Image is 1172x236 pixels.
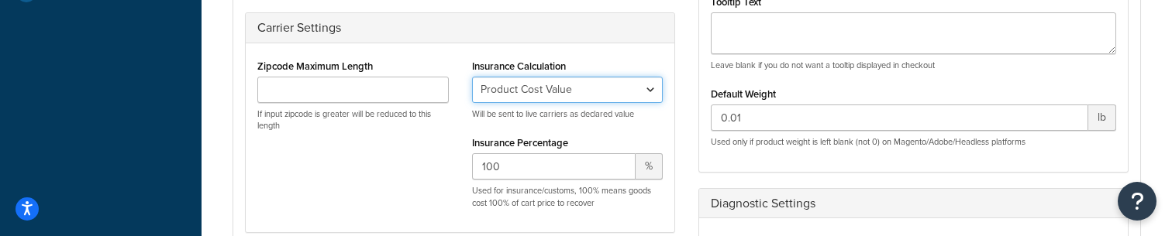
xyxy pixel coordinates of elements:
[472,185,664,209] p: Used for insurance/customs, 100% means goods cost 100% of cart price to recover
[711,60,1116,71] p: Leave blank if you do not want a tooltip displayed in checkout
[711,88,776,100] label: Default Weight
[472,108,664,120] p: Will be sent to live carriers as declared value
[1088,104,1116,131] span: lb
[711,136,1116,148] p: Used only if product weight is left blank (not 0) on Magento/Adobe/Headless platforms
[472,60,566,72] label: Insurance Calculation
[711,197,1116,210] h3: Diagnostic Settings
[257,60,373,72] label: Zipcode Maximum Length
[1118,182,1156,221] button: Open Resource Center
[257,21,663,35] h3: Carrier Settings
[636,153,663,180] span: %
[257,108,449,132] p: If input zipcode is greater will be reduced to this length
[472,137,568,149] label: Insurance Percentage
